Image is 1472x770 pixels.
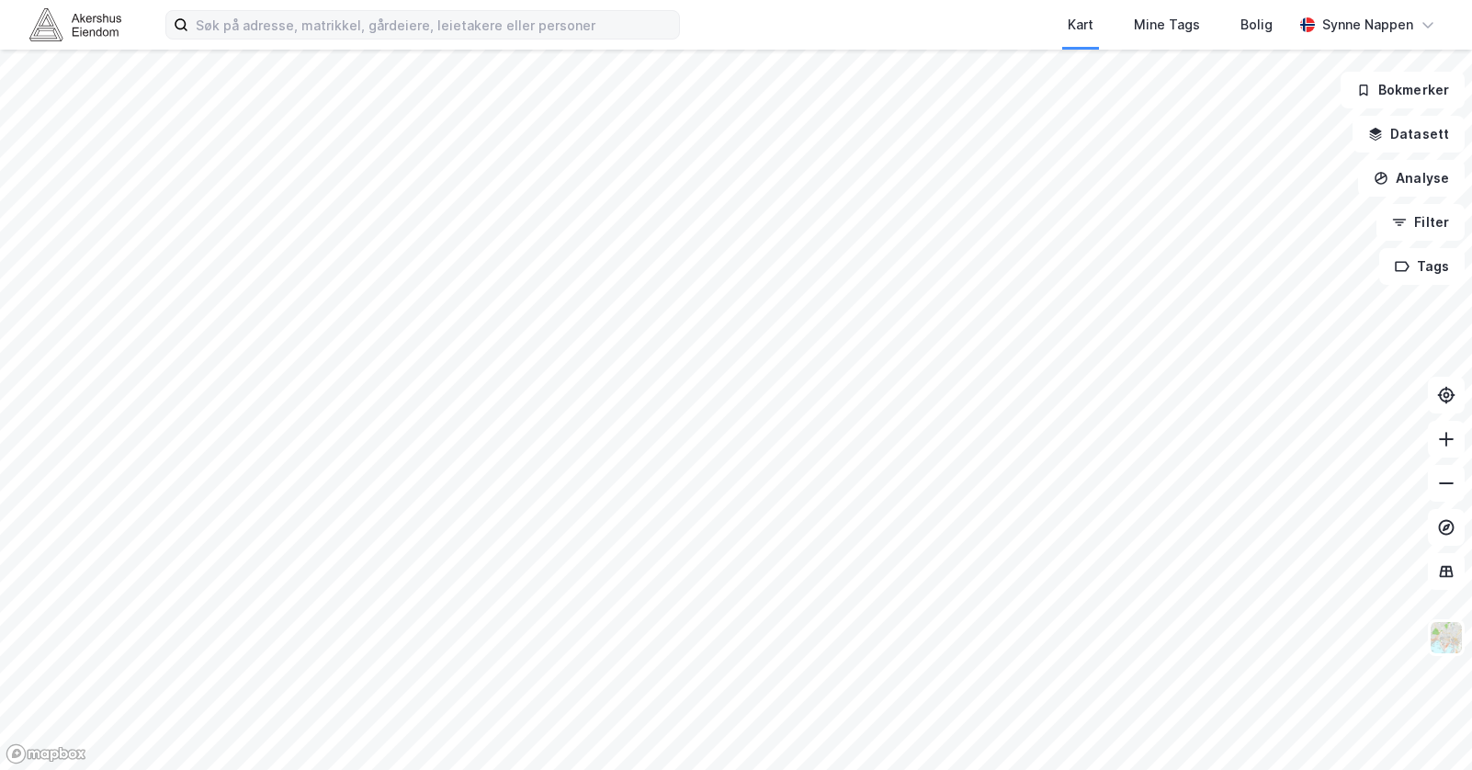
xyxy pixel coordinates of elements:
[188,11,679,39] input: Søk på adresse, matrikkel, gårdeiere, leietakere eller personer
[29,8,121,40] img: akershus-eiendom-logo.9091f326c980b4bce74ccdd9f866810c.svg
[1068,14,1093,36] div: Kart
[1322,14,1413,36] div: Synne Nappen
[1240,14,1273,36] div: Bolig
[1380,682,1472,770] iframe: Chat Widget
[1134,14,1200,36] div: Mine Tags
[1380,682,1472,770] div: Kontrollprogram for chat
